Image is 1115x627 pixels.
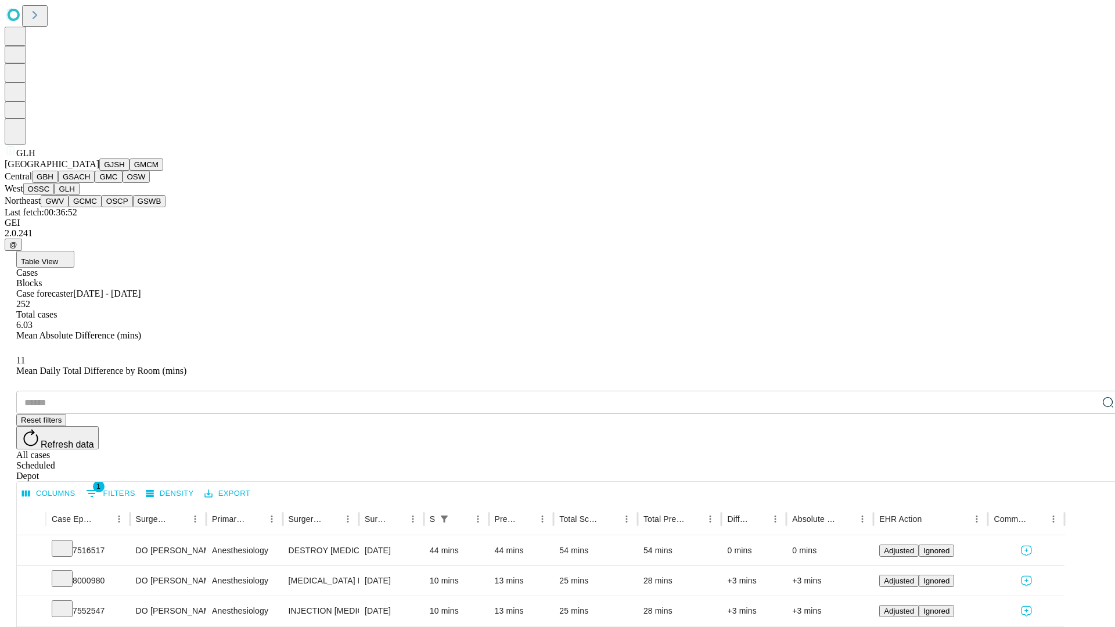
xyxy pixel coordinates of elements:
button: @ [5,239,22,251]
span: 6.03 [16,320,33,330]
button: Menu [187,511,203,527]
div: [DATE] [365,536,418,565]
span: 1 [93,481,105,492]
button: Menu [405,511,421,527]
div: 13 mins [495,596,548,626]
div: [DATE] [365,596,418,626]
div: Anesthesiology [212,566,276,596]
button: Sort [751,511,767,527]
span: Case forecaster [16,289,73,298]
button: Menu [854,511,871,527]
button: Menu [702,511,718,527]
div: +3 mins [792,596,868,626]
span: Ignored [923,546,949,555]
div: Total Predicted Duration [643,514,685,524]
button: GJSH [99,158,130,171]
div: 54 mins [559,536,632,565]
button: GBH [32,171,58,183]
div: Anesthesiology [212,596,276,626]
span: Refresh data [41,439,94,449]
button: Sort [454,511,470,527]
button: Sort [247,511,264,527]
button: Menu [340,511,356,527]
div: 44 mins [430,536,483,565]
div: Comments [994,514,1027,524]
span: Table View [21,257,58,266]
button: Adjusted [879,605,919,617]
button: Export [202,485,253,503]
div: Primary Service [212,514,246,524]
div: Case Epic Id [52,514,93,524]
button: Ignored [919,545,954,557]
span: GLH [16,148,35,158]
div: 28 mins [643,566,716,596]
div: 25 mins [559,566,632,596]
span: Total cases [16,309,57,319]
span: Mean Daily Total Difference by Room (mins) [16,366,186,376]
div: Difference [727,514,750,524]
span: Last fetch: 00:36:52 [5,207,77,217]
div: 28 mins [643,596,716,626]
div: 7552547 [52,596,124,626]
button: Sort [1029,511,1045,527]
div: GEI [5,218,1110,228]
div: 8000980 [52,566,124,596]
div: INJECTION [MEDICAL_DATA] [289,596,353,626]
button: Menu [969,511,985,527]
div: Absolute Difference [792,514,837,524]
button: Menu [767,511,783,527]
button: GWV [41,195,69,207]
button: OSW [123,171,150,183]
div: 7516517 [52,536,124,565]
div: DESTROY [MEDICAL_DATA] SACRAL NERVE IMAGING SINGLE [289,536,353,565]
button: Refresh data [16,426,99,449]
button: Adjusted [879,575,919,587]
button: Density [143,485,197,503]
div: [DATE] [365,566,418,596]
div: DO [PERSON_NAME] [PERSON_NAME] [136,536,200,565]
div: [MEDICAL_DATA] INTERMEDIATE [GEOGRAPHIC_DATA] [289,566,353,596]
button: Sort [171,511,187,527]
button: Expand [23,541,40,561]
button: Menu [534,511,551,527]
span: 252 [16,299,30,309]
button: Sort [389,511,405,527]
span: Northeast [5,196,41,206]
div: Surgery Date [365,514,387,524]
button: Ignored [919,605,954,617]
span: @ [9,240,17,249]
div: 0 mins [727,536,780,565]
div: +3 mins [792,566,868,596]
button: GMCM [130,158,163,171]
div: Predicted In Room Duration [495,514,517,524]
button: Menu [264,511,280,527]
button: Sort [686,511,702,527]
button: Select columns [19,485,78,503]
button: Sort [323,511,340,527]
div: 54 mins [643,536,716,565]
div: 13 mins [495,566,548,596]
button: Sort [923,511,939,527]
div: 44 mins [495,536,548,565]
button: Sort [838,511,854,527]
div: Scheduled In Room Duration [430,514,435,524]
span: West [5,183,23,193]
button: GCMC [69,195,102,207]
span: [DATE] - [DATE] [73,289,141,298]
span: [GEOGRAPHIC_DATA] [5,159,99,169]
button: Show filters [83,484,138,503]
button: Menu [111,511,127,527]
div: 2.0.241 [5,228,1110,239]
button: Menu [618,511,635,527]
div: Total Scheduled Duration [559,514,601,524]
div: EHR Action [879,514,922,524]
span: Ignored [923,576,949,585]
button: GSACH [58,171,95,183]
button: Sort [95,511,111,527]
button: Menu [470,511,486,527]
button: Ignored [919,575,954,587]
span: Adjusted [884,576,914,585]
button: Menu [1045,511,1062,527]
button: Table View [16,251,74,268]
button: OSSC [23,183,55,195]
